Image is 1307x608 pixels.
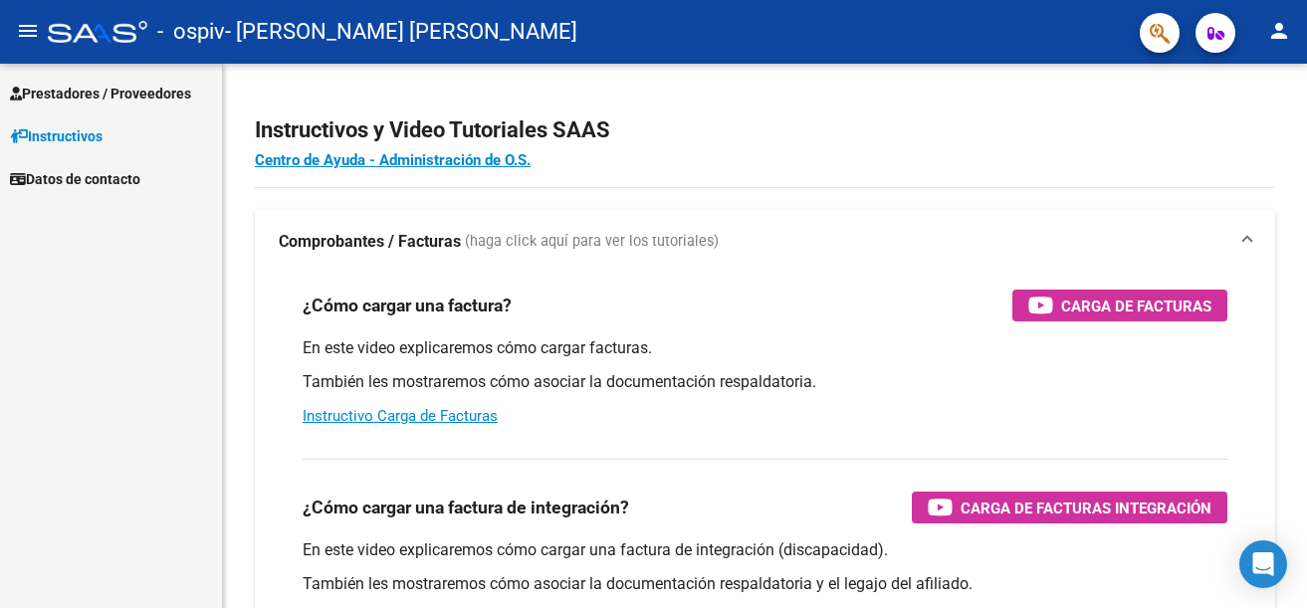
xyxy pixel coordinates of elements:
span: - ospiv [157,10,225,54]
span: - [PERSON_NAME] [PERSON_NAME] [225,10,577,54]
span: Instructivos [10,125,103,147]
span: Datos de contacto [10,168,140,190]
mat-icon: person [1267,19,1291,43]
p: También les mostraremos cómo asociar la documentación respaldatoria. [303,371,1227,393]
span: Carga de Facturas [1061,294,1211,318]
h3: ¿Cómo cargar una factura de integración? [303,494,629,521]
h2: Instructivos y Video Tutoriales SAAS [255,111,1275,149]
mat-expansion-panel-header: Comprobantes / Facturas (haga click aquí para ver los tutoriales) [255,210,1275,274]
span: Prestadores / Proveedores [10,83,191,104]
p: En este video explicaremos cómo cargar una factura de integración (discapacidad). [303,539,1227,561]
a: Instructivo Carga de Facturas [303,407,498,425]
p: También les mostraremos cómo asociar la documentación respaldatoria y el legajo del afiliado. [303,573,1227,595]
h3: ¿Cómo cargar una factura? [303,292,512,319]
p: En este video explicaremos cómo cargar facturas. [303,337,1227,359]
strong: Comprobantes / Facturas [279,231,461,253]
div: Open Intercom Messenger [1239,540,1287,588]
button: Carga de Facturas [1012,290,1227,321]
span: (haga click aquí para ver los tutoriales) [465,231,719,253]
mat-icon: menu [16,19,40,43]
span: Carga de Facturas Integración [961,496,1211,520]
button: Carga de Facturas Integración [912,492,1227,523]
a: Centro de Ayuda - Administración de O.S. [255,151,531,169]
